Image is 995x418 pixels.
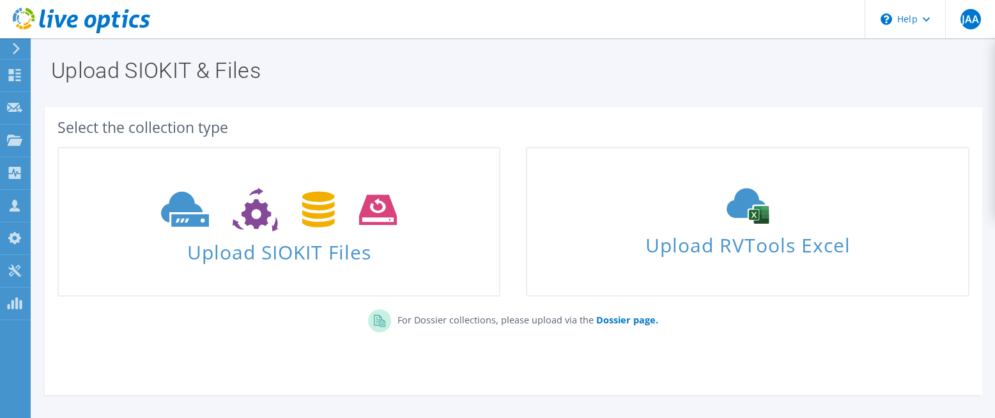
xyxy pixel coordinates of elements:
span: Upload SIOKIT Files [59,235,499,262]
a: Upload RVTools Excel [526,147,969,297]
b: Dossier page. [596,314,658,326]
h1: Upload SIOKIT & Files [51,59,969,81]
span: Upload RVTools Excel [527,228,968,256]
a: Dossier page. [594,314,658,326]
span: JAA [960,9,981,29]
div: Select the collection type [58,120,969,134]
p: For Dossier collections, please upload via the [391,309,658,327]
svg: \n [881,13,892,25]
a: Upload SIOKIT Files [58,147,500,297]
